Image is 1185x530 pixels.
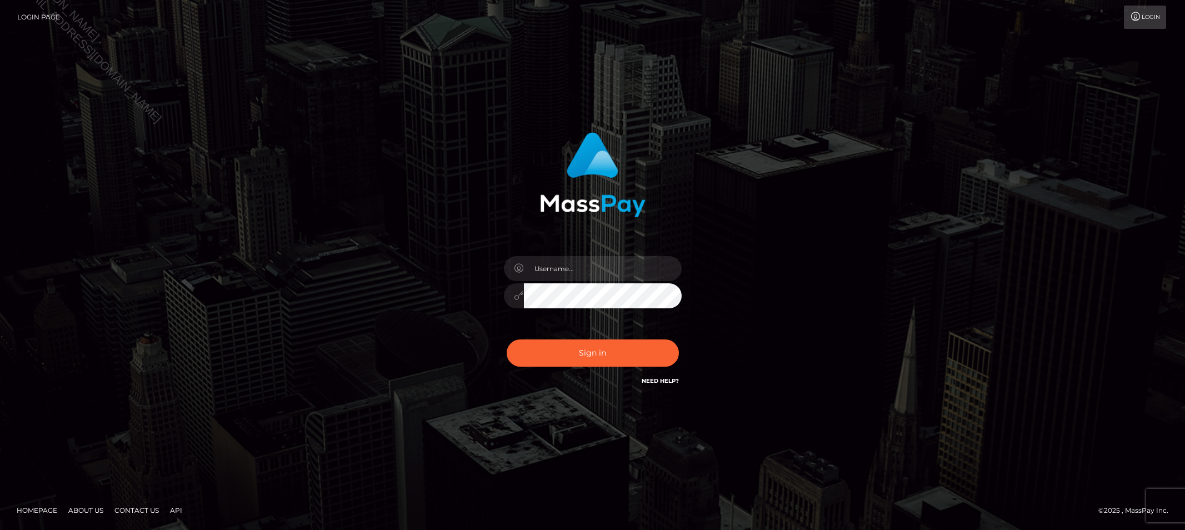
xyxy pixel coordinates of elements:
img: MassPay Login [540,132,646,217]
button: Sign in [507,339,679,367]
a: Need Help? [642,377,679,384]
a: Homepage [12,502,62,519]
a: Login Page [17,6,60,29]
input: Username... [524,256,682,281]
a: About Us [64,502,108,519]
a: Contact Us [110,502,163,519]
a: Login [1124,6,1166,29]
a: API [166,502,187,519]
div: © 2025 , MassPay Inc. [1098,504,1177,517]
